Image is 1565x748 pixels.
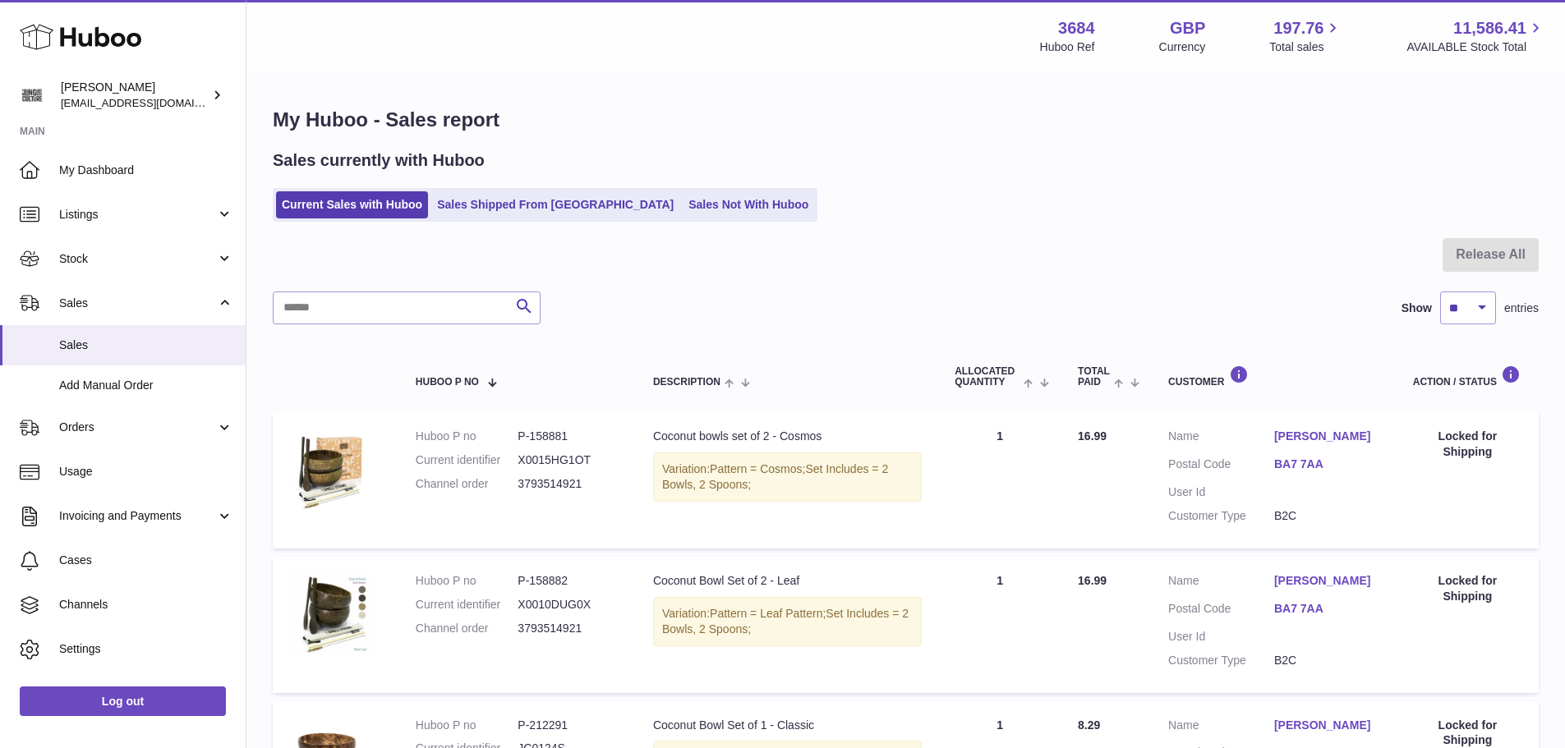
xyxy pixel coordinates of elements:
[416,718,518,733] dt: Huboo P no
[61,80,209,111] div: [PERSON_NAME]
[1078,574,1107,587] span: 16.99
[1273,17,1323,39] span: 197.76
[416,377,479,388] span: Huboo P no
[710,462,805,475] span: Pattern = Cosmos;
[1402,301,1432,316] label: Show
[416,429,518,444] dt: Huboo P no
[1406,17,1545,55] a: 11,586.41 AVAILABLE Stock Total
[1274,573,1380,589] a: [PERSON_NAME]
[1040,39,1095,55] div: Huboo Ref
[1078,718,1100,732] span: 8.29
[1168,365,1380,388] div: Customer
[1274,601,1380,617] a: BA7 7AA
[273,149,485,172] h2: Sales currently with Huboo
[1168,629,1274,645] dt: User Id
[416,452,518,468] dt: Current identifier
[1168,653,1274,668] dt: Customer Type
[289,573,371,655] img: $_57.JPG
[1168,508,1274,524] dt: Customer Type
[59,464,233,480] span: Usage
[431,191,679,218] a: Sales Shipped From [GEOGRAPHIC_DATA]
[20,83,44,108] img: theinternationalventure@gmail.com
[653,718,922,733] div: Coconut Bowl Set of 1 - Classic
[1504,301,1539,316] span: entries
[1078,366,1110,388] span: Total paid
[59,597,233,613] span: Channels
[653,429,922,444] div: Coconut bowls set of 2 - Cosmos
[938,412,1061,548] td: 1
[273,107,1539,133] h1: My Huboo - Sales report
[1168,484,1274,500] dt: User Id
[59,207,216,223] span: Listings
[59,163,233,178] span: My Dashboard
[1274,653,1380,668] dd: B2C
[1159,39,1206,55] div: Currency
[518,621,620,636] dd: 3793514921
[518,452,620,468] dd: X0015HG1OT
[1274,429,1380,444] a: [PERSON_NAME]
[1168,718,1274,737] dt: Name
[653,597,922,646] div: Variation:
[59,420,216,435] span: Orders
[653,377,720,388] span: Description
[1406,39,1545,55] span: AVAILABLE Stock Total
[1168,573,1274,593] dt: Name
[416,597,518,613] dt: Current identifier
[20,686,226,716] a: Log out
[1413,365,1522,388] div: Action / Status
[1269,39,1342,55] span: Total sales
[518,476,620,492] dd: 3793514921
[276,191,428,218] a: Current Sales with Huboo
[938,557,1061,693] td: 1
[518,429,620,444] dd: P-158881
[1413,429,1522,460] div: Locked for Shipping
[59,641,233,657] span: Settings
[59,553,233,568] span: Cases
[683,191,814,218] a: Sales Not With Huboo
[1168,457,1274,476] dt: Postal Code
[662,607,909,636] span: Set Includes = 2 Bowls, 2 Spoons;
[59,337,233,353] span: Sales
[59,251,216,267] span: Stock
[653,452,922,502] div: Variation:
[1274,457,1380,472] a: BA7 7AA
[955,366,1020,388] span: ALLOCATED Quantity
[1058,17,1095,39] strong: 3684
[1269,17,1342,55] a: 197.76 Total sales
[518,718,620,733] dd: P-212291
[1274,508,1380,524] dd: B2C
[1413,573,1522,604] div: Locked for Shipping
[59,296,216,311] span: Sales
[1170,17,1205,39] strong: GBP
[518,597,620,613] dd: X0010DUG0X
[710,607,826,620] span: Pattern = Leaf Pattern;
[1168,429,1274,448] dt: Name
[1274,718,1380,733] a: [PERSON_NAME]
[518,573,620,589] dd: P-158882
[416,621,518,636] dt: Channel order
[289,429,371,511] img: 36841753444972.jpg
[1168,601,1274,621] dt: Postal Code
[61,96,242,109] span: [EMAIL_ADDRESS][DOMAIN_NAME]
[416,573,518,589] dt: Huboo P no
[1453,17,1526,39] span: 11,586.41
[59,378,233,393] span: Add Manual Order
[653,573,922,589] div: Coconut Bowl Set of 2 - Leaf
[59,508,216,524] span: Invoicing and Payments
[1078,429,1107,443] span: 16.99
[416,476,518,492] dt: Channel order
